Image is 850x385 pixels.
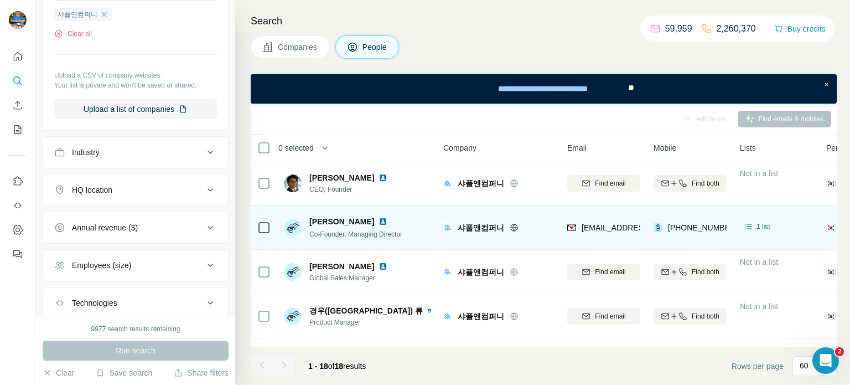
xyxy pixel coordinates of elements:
[54,99,217,119] button: Upload a list of companies
[43,177,228,203] button: HQ location
[309,261,374,272] span: [PERSON_NAME]
[756,222,770,232] span: 1 list
[826,311,836,322] span: 🇰🇷
[668,223,738,232] span: [PHONE_NUMBER]
[91,324,180,334] div: 9977 search results remaining
[826,178,836,189] span: 🇰🇷
[72,147,100,158] div: Industry
[9,95,27,115] button: Enrich CSV
[278,142,314,153] span: 0 selected
[9,196,27,215] button: Use Surfe API
[309,172,374,183] span: [PERSON_NAME]
[582,223,713,232] span: [EMAIL_ADDRESS][DOMAIN_NAME]
[43,139,228,166] button: Industry
[800,360,808,371] p: 60
[812,347,839,374] iframe: Intercom live chat
[9,11,27,29] img: Avatar
[9,171,27,191] button: Use Surfe on LinkedIn
[284,307,302,325] img: Avatar
[595,178,625,188] span: Find email
[308,362,328,371] span: 1 - 18
[835,347,844,356] span: 2
[740,302,778,311] span: Not in a list
[567,142,587,153] span: Email
[9,220,27,240] button: Dashboard
[308,362,366,371] span: results
[9,47,27,66] button: Quick start
[43,214,228,241] button: Annual revenue ($)
[72,184,112,196] div: HQ location
[309,317,431,327] span: Product Manager
[732,361,784,372] span: Rows per page
[251,13,837,29] h4: Search
[174,367,229,378] button: Share filters
[826,266,836,278] span: 🇰🇷
[72,297,117,309] div: Technologies
[379,262,387,271] img: LinkedIn logo
[427,306,432,315] img: LinkedIn logo
[251,74,837,104] iframe: Banner
[654,308,727,325] button: Find both
[443,179,452,188] img: Logo of 샤플앤컴퍼니
[654,142,676,153] span: Mobile
[443,312,452,321] img: Logo of 샤플앤컴퍼니
[379,173,387,182] img: LinkedIn logo
[443,268,452,276] img: Logo of 샤플앤컴퍼니
[309,184,392,194] span: CEO, Founder
[9,71,27,91] button: Search
[774,21,826,37] button: Buy credits
[443,142,476,153] span: Company
[72,222,138,233] div: Annual revenue ($)
[284,263,302,281] img: Avatar
[54,29,92,39] button: Clear all
[54,80,217,90] p: Your list is private and won't be saved or shared.
[567,222,576,233] img: provider findymail logo
[654,222,662,233] img: provider surfe logo
[458,222,504,233] span: 샤플앤컴퍼니
[278,42,318,53] span: Companies
[54,70,217,80] p: Upload a CSV of company websites.
[309,216,374,227] span: [PERSON_NAME]
[826,222,836,233] span: 🇰🇷
[665,22,692,35] p: 59,959
[9,120,27,140] button: My lists
[284,174,302,192] img: Avatar
[72,260,131,271] div: Employees (size)
[379,217,387,226] img: LinkedIn logo
[740,258,778,266] span: Not in a list
[443,223,452,232] img: Logo of 샤플앤컴퍼니
[740,142,756,153] span: Lists
[740,169,778,178] span: Not in a list
[328,362,335,371] span: of
[567,308,640,325] button: Find email
[458,311,504,322] span: 샤플앤컴퍼니
[362,42,388,53] span: People
[335,362,344,371] span: 18
[458,266,504,278] span: 샤플앤컴퍼니
[654,264,727,280] button: Find both
[309,230,402,238] span: Co-Founder, Managing Director
[567,175,640,192] button: Find email
[595,267,625,277] span: Find email
[692,267,719,277] span: Find both
[692,311,719,321] span: Find both
[567,264,640,280] button: Find email
[43,290,228,316] button: Technologies
[654,175,727,192] button: Find both
[740,346,778,355] span: Not in a list
[43,367,74,378] button: Clear
[43,252,228,279] button: Employees (size)
[458,178,504,189] span: 샤플앤컴퍼니
[309,305,423,316] span: 경우([GEOGRAPHIC_DATA]) 류
[595,311,625,321] span: Find email
[284,219,302,237] img: Avatar
[96,367,152,378] button: Save search
[309,273,392,283] span: Global Sales Manager
[717,22,756,35] p: 2,260,370
[58,9,97,19] span: 샤플앤컴퍼니
[692,178,719,188] span: Find both
[9,244,27,264] button: Feedback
